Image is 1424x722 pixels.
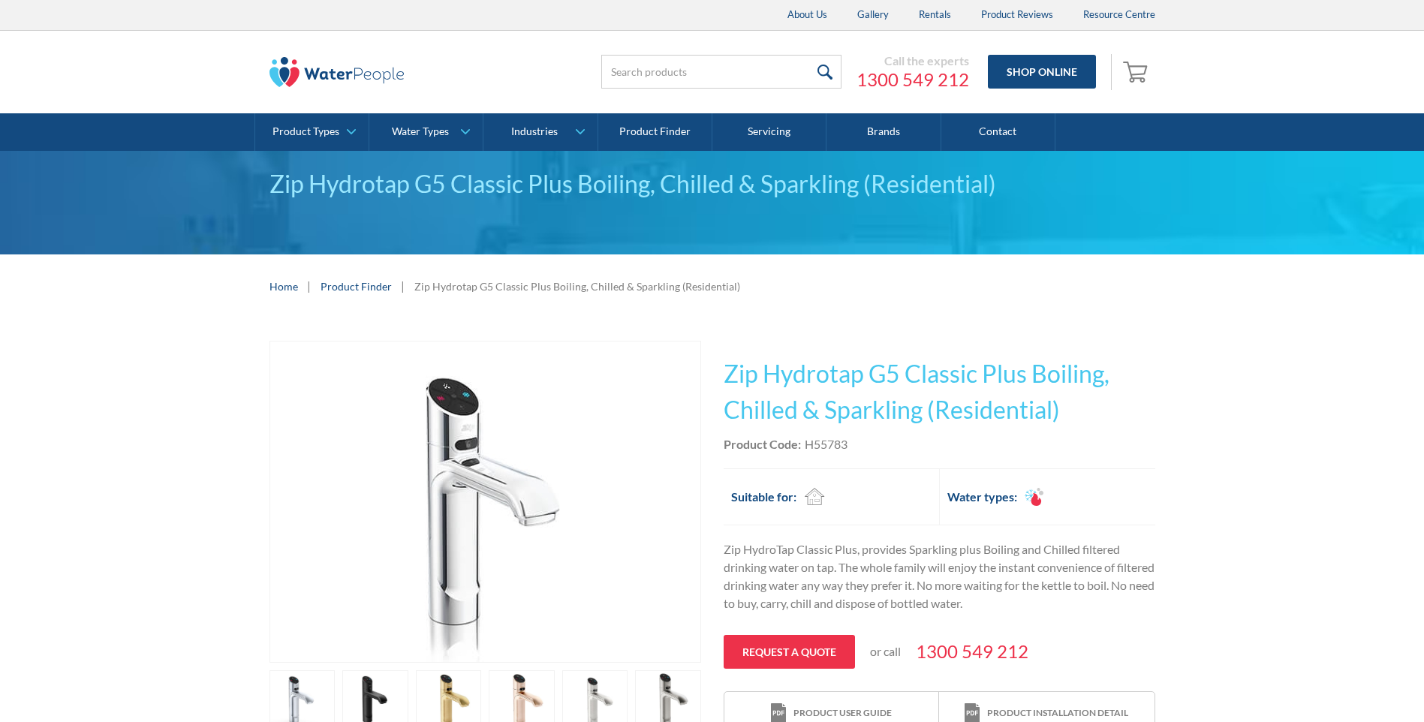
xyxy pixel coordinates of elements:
p: or call [870,642,901,660]
a: Product Finder [598,113,712,151]
input: Search products [601,55,841,89]
img: The Water People [269,57,405,87]
a: Industries [483,113,597,151]
a: Product Finder [321,278,392,294]
div: | [399,277,407,295]
a: 1300 549 212 [857,68,969,91]
a: Shop Online [988,55,1096,89]
a: Water Types [369,113,483,151]
p: Zip HydroTap Classic Plus, provides Sparkling plus Boiling and Chilled filtered drinking water on... [724,540,1155,612]
a: Contact [941,113,1055,151]
div: Industries [511,125,558,138]
div: Zip Hydrotap G5 Classic Plus Boiling, Chilled & Sparkling (Residential) [269,166,1155,202]
img: shopping cart [1123,59,1152,83]
div: Product user guide [793,706,892,720]
h1: Zip Hydrotap G5 Classic Plus Boiling, Chilled & Sparkling (Residential) [724,356,1155,428]
a: Home [269,278,298,294]
a: Brands [826,113,941,151]
a: Open cart [1119,54,1155,90]
h2: Suitable for: [731,488,796,506]
a: Request a quote [724,635,855,669]
a: Servicing [712,113,826,151]
strong: Product Code: [724,437,801,451]
div: | [306,277,313,295]
a: Product Types [255,113,369,151]
div: Product Types [272,125,339,138]
img: Zip Hydrotap G5 Classic Plus Boiling, Chilled & Sparkling (Residential) [303,341,667,662]
div: Product installation detail [987,706,1128,720]
a: 1300 549 212 [916,638,1028,665]
a: open lightbox [269,341,701,663]
div: Zip Hydrotap G5 Classic Plus Boiling, Chilled & Sparkling (Residential) [414,278,740,294]
div: Call the experts [857,53,969,68]
h2: Water types: [947,488,1017,506]
div: Water Types [392,125,449,138]
div: H55783 [805,435,847,453]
